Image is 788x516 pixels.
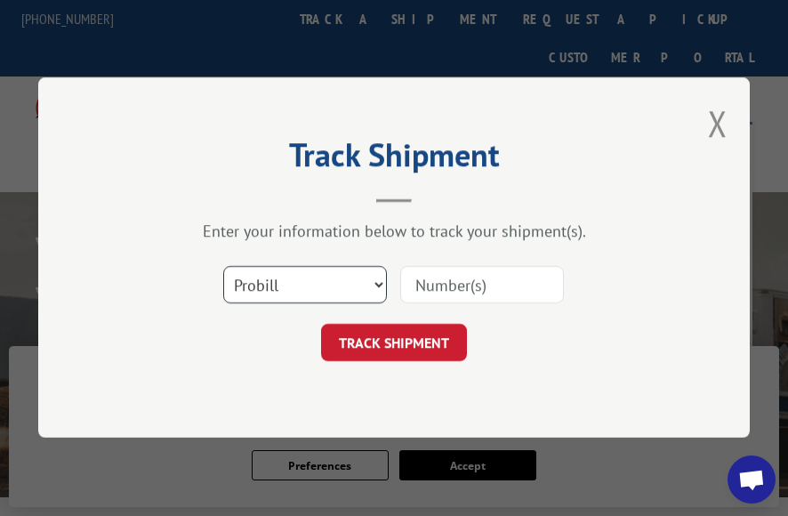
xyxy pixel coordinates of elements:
[127,222,661,242] div: Enter your information below to track your shipment(s).
[321,325,467,362] button: TRACK SHIPMENT
[127,142,661,176] h2: Track Shipment
[400,267,564,304] input: Number(s)
[728,456,776,504] div: Open chat
[708,100,728,147] button: Close modal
